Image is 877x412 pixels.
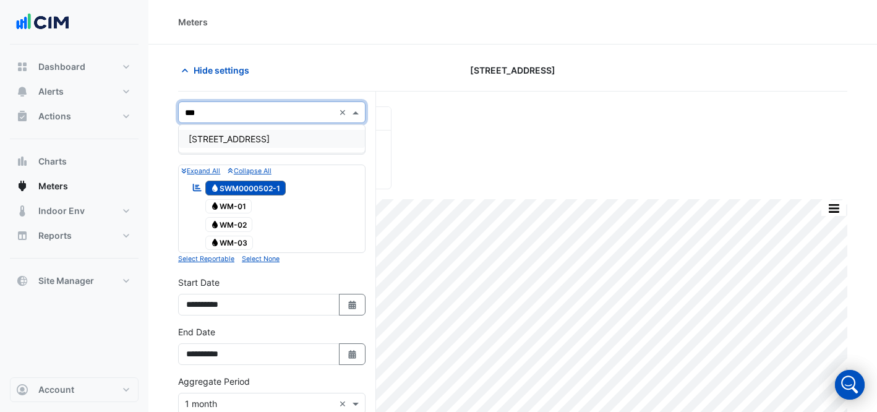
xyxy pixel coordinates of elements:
[10,268,139,293] button: Site Manager
[205,181,286,195] span: SWM0000502-1
[38,180,68,192] span: Meters
[181,165,220,176] button: Expand All
[205,199,252,214] span: WM-01
[347,349,358,359] fa-icon: Select Date
[38,85,64,98] span: Alerts
[10,104,139,129] button: Actions
[178,59,257,81] button: Hide settings
[38,61,85,73] span: Dashboard
[205,217,253,232] span: WM-02
[178,15,208,28] div: Meters
[10,149,139,174] button: Charts
[178,375,250,388] label: Aggregate Period
[470,64,555,77] span: [STREET_ADDRESS]
[192,182,203,192] fa-icon: Reportable
[38,110,71,122] span: Actions
[194,64,249,77] span: Hide settings
[228,167,271,175] small: Collapse All
[347,299,358,310] fa-icon: Select Date
[16,230,28,242] app-icon: Reports
[38,230,72,242] span: Reports
[16,85,28,98] app-icon: Alerts
[16,155,28,168] app-icon: Charts
[821,200,846,216] button: More Options
[210,183,220,192] fa-icon: Water
[339,397,349,410] span: Clear
[10,54,139,79] button: Dashboard
[205,236,254,251] span: WM-03
[181,167,220,175] small: Expand All
[10,377,139,402] button: Account
[210,202,220,211] fa-icon: Water
[38,205,85,217] span: Indoor Env
[178,253,234,264] button: Select Reportable
[242,255,280,263] small: Select None
[228,165,271,176] button: Collapse All
[189,134,270,144] span: [STREET_ADDRESS]
[10,223,139,248] button: Reports
[38,275,94,287] span: Site Manager
[339,106,349,119] span: Clear
[210,220,220,229] fa-icon: Water
[38,155,67,168] span: Charts
[178,276,220,289] label: Start Date
[242,253,280,264] button: Select None
[16,205,28,217] app-icon: Indoor Env
[178,124,366,153] ng-dropdown-panel: Options list
[15,10,71,35] img: Company Logo
[210,238,220,247] fa-icon: Water
[16,275,28,287] app-icon: Site Manager
[835,370,865,400] div: Open Intercom Messenger
[10,174,139,199] button: Meters
[16,180,28,192] app-icon: Meters
[16,61,28,73] app-icon: Dashboard
[178,325,215,338] label: End Date
[178,255,234,263] small: Select Reportable
[10,79,139,104] button: Alerts
[38,384,74,396] span: Account
[16,110,28,122] app-icon: Actions
[10,199,139,223] button: Indoor Env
